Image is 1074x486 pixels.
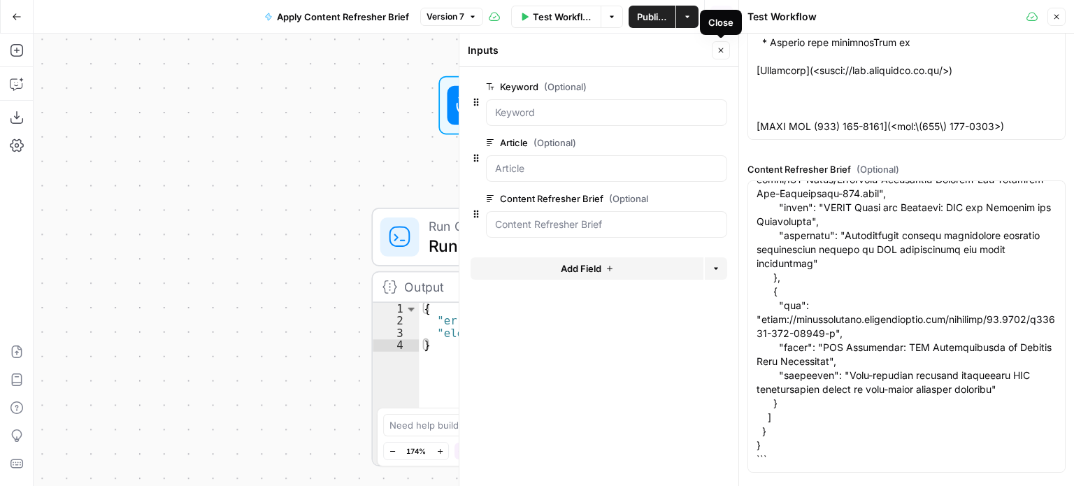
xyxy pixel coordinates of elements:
span: Version 7 [427,10,464,23]
label: Keyword [486,80,648,94]
span: Toggle code folding, rows 1 through 4 [404,303,417,315]
label: Article [486,136,648,150]
span: (Optional) [544,80,587,94]
label: Content Refresher Brief [486,192,648,206]
span: Add Field [561,262,601,276]
div: Run Code · PythonRun CodeStep 4Output{ "error":"Invalid JSON in content_brief", "elements":[]} [371,208,750,466]
div: Close [708,15,733,29]
button: Publish [629,6,675,28]
div: 4 [373,339,419,351]
div: Output [404,277,682,296]
button: Test Workflow [511,6,601,28]
div: 3 [373,327,419,339]
span: Run Code · Python [429,216,681,236]
span: Apply Content Refresher Brief [277,10,409,24]
input: Content Refresher Brief [495,217,718,231]
button: Add Field [471,257,703,280]
input: Keyword [495,106,718,120]
button: Version 7 [420,8,483,26]
div: 2 [373,315,419,327]
span: Publish [637,10,667,24]
span: (Optional) [609,192,652,206]
button: Apply Content Refresher Brief [256,6,417,28]
input: Article [495,162,718,176]
span: (Optional) [857,162,899,176]
div: 1 [373,303,419,315]
div: WorkflowSet InputsInputs [371,76,750,135]
span: 174% [406,445,426,457]
span: Test Workflow [533,10,593,24]
label: Content Refresher Brief [747,162,1066,176]
span: Run Code [429,234,681,258]
span: (Optional) [534,136,576,150]
div: Inputs [468,43,708,57]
